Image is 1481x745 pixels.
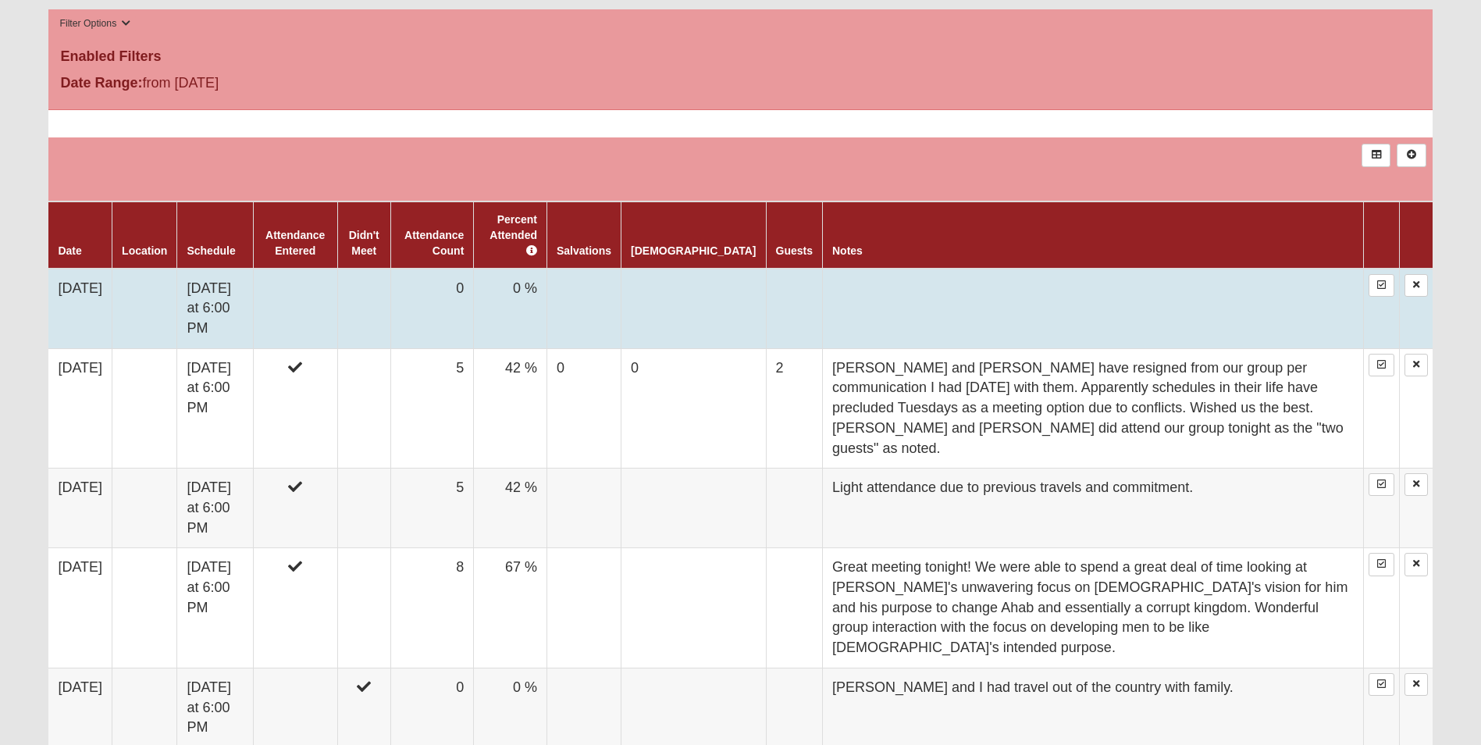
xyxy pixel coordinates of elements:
td: 8 [390,548,473,668]
th: Salvations [546,201,621,269]
a: Export to Excel [1362,144,1390,166]
div: from [DATE] [48,73,510,98]
td: 67 % [474,548,547,668]
td: 5 [390,348,473,469]
td: 0 [546,348,621,469]
td: [DATE] at 6:00 PM [177,548,253,668]
td: 5 [390,469,473,548]
a: Delete [1404,673,1428,696]
td: 2 [766,348,822,469]
td: [DATE] at 6:00 PM [177,469,253,548]
a: Delete [1404,274,1428,297]
td: 42 % [474,348,547,469]
a: Enter Attendance [1369,274,1394,297]
td: 0 % [474,269,547,349]
a: Notes [832,244,863,257]
a: Enter Attendance [1369,553,1394,576]
td: 0 [390,269,473,349]
td: 0 [621,348,766,469]
td: [DATE] [48,548,112,668]
a: Delete [1404,354,1428,376]
a: Delete [1404,473,1428,496]
a: Attendance Entered [265,229,325,257]
button: Filter Options [55,16,135,32]
td: [PERSON_NAME] and [PERSON_NAME] have resigned from our group per communication I had [DATE] with ... [822,348,1363,469]
td: [DATE] [48,269,112,349]
td: Great meeting tonight! We were able to spend a great deal of time looking at [PERSON_NAME]'s unwa... [822,548,1363,668]
td: 42 % [474,469,547,548]
a: Schedule [187,244,235,257]
a: Location [122,244,167,257]
th: [DEMOGRAPHIC_DATA] [621,201,766,269]
h4: Enabled Filters [60,48,1420,66]
a: Alt+N [1397,144,1426,166]
a: Didn't Meet [349,229,379,257]
a: Enter Attendance [1369,354,1394,376]
td: [DATE] at 6:00 PM [177,348,253,469]
th: Guests [766,201,822,269]
a: Date [58,244,81,257]
td: Light attendance due to previous travels and commitment. [822,469,1363,548]
td: [DATE] [48,348,112,469]
a: Enter Attendance [1369,473,1394,496]
a: Enter Attendance [1369,673,1394,696]
td: [DATE] at 6:00 PM [177,269,253,349]
a: Delete [1404,553,1428,576]
a: Percent Attended [490,213,537,257]
a: Attendance Count [404,229,464,257]
label: Date Range: [60,73,142,94]
td: [DATE] [48,469,112,548]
